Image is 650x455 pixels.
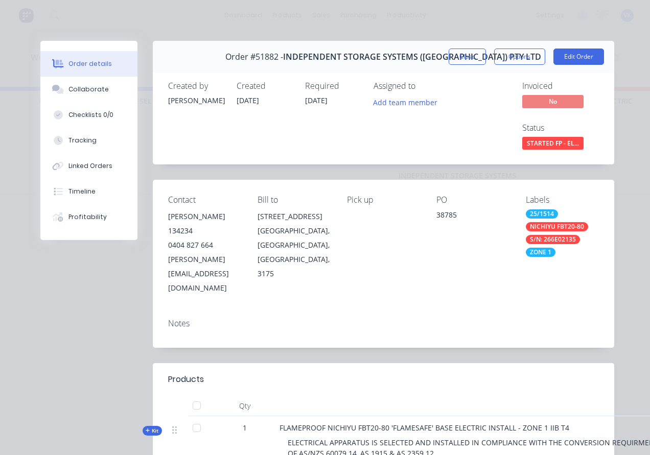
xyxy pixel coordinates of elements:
[68,161,112,171] div: Linked Orders
[168,238,241,252] div: 0404 827 664
[374,95,443,109] button: Add team member
[258,209,331,281] div: [STREET_ADDRESS][GEOGRAPHIC_DATA], [GEOGRAPHIC_DATA], [GEOGRAPHIC_DATA], 3175
[367,95,443,109] button: Add team member
[526,235,580,244] div: S/N: 266E02135
[168,373,204,386] div: Products
[40,153,137,179] button: Linked Orders
[68,187,96,196] div: Timeline
[40,77,137,102] button: Collaborate
[237,81,293,91] div: Created
[522,95,584,108] span: No
[283,52,541,62] span: INDEPENDENT STORAGE SYSTEMS ([GEOGRAPHIC_DATA]) PTY LTD
[68,85,109,94] div: Collaborate
[526,222,588,231] div: NICHIYU FBT20-80
[143,426,162,436] div: Kit
[258,195,331,205] div: Bill to
[168,252,241,295] div: [PERSON_NAME][EMAIL_ADDRESS][DOMAIN_NAME]
[237,95,259,105] span: [DATE]
[305,95,328,105] span: [DATE]
[40,179,137,204] button: Timeline
[68,212,107,222] div: Profitability
[168,195,241,205] div: Contact
[436,195,509,205] div: PO
[40,51,137,77] button: Order details
[258,209,331,224] div: [STREET_ADDRESS]
[168,224,241,238] div: 134234
[280,423,569,433] span: FLAMEPROOF NICHIYU FBT20-80 'FLAMESAFE' BASE ELECTRIC INSTALL - ZONE 1 IIB T4
[553,49,604,65] button: Edit Order
[243,422,247,433] span: 1
[522,123,599,133] div: Status
[214,396,275,416] div: Qty
[40,204,137,230] button: Profitability
[258,224,331,281] div: [GEOGRAPHIC_DATA], [GEOGRAPHIC_DATA], [GEOGRAPHIC_DATA], 3175
[522,137,584,150] span: STARTED FP - EL...
[522,137,584,152] button: STARTED FP - EL...
[146,427,159,435] span: Kit
[347,195,420,205] div: Pick up
[68,136,97,145] div: Tracking
[494,49,545,65] button: Options
[225,52,283,62] span: Order #51882 -
[168,209,241,224] div: [PERSON_NAME]
[40,102,137,128] button: Checklists 0/0
[436,209,509,224] div: 38785
[526,248,555,257] div: ZONE 1
[68,59,112,68] div: Order details
[40,128,137,153] button: Tracking
[526,195,599,205] div: Labels
[374,81,476,91] div: Assigned to
[449,49,486,65] button: Close
[526,209,558,219] div: 25/1514
[168,95,224,106] div: [PERSON_NAME]
[168,209,241,295] div: [PERSON_NAME]1342340404 827 664[PERSON_NAME][EMAIL_ADDRESS][DOMAIN_NAME]
[68,110,113,119] div: Checklists 0/0
[168,81,224,91] div: Created by
[168,319,599,328] div: Notes
[305,81,361,91] div: Required
[522,81,599,91] div: Invoiced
